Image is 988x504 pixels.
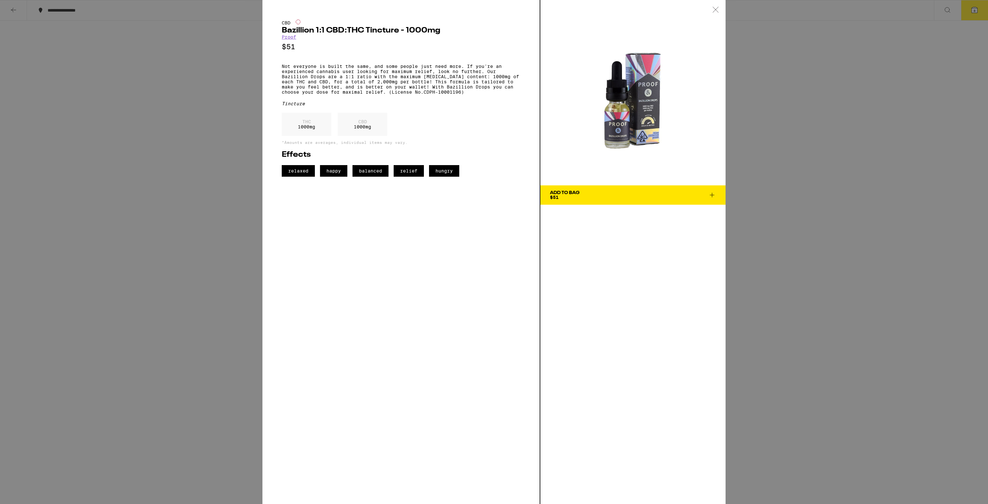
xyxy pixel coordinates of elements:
[352,165,389,177] span: balanced
[298,119,315,124] p: THC
[320,165,347,177] span: happy
[282,27,520,34] h2: Bazillion 1:1 CBD:THC Tincture - 1000mg
[282,101,520,106] div: Tincture
[282,43,520,51] p: $51
[550,195,559,200] span: $51
[282,64,520,95] p: Not everyone is built the same, and some people just need more. If you're an experienced cannabis...
[338,113,387,136] div: 1000 mg
[540,185,726,205] button: Add To Bag$51
[282,19,520,25] div: CBD
[354,119,371,124] p: CBD
[282,34,296,40] a: Proof
[282,151,520,159] h2: Effects
[282,165,315,177] span: relaxed
[394,165,424,177] span: relief
[296,19,301,24] img: cbdColor.svg
[550,191,580,195] div: Add To Bag
[282,113,331,136] div: 1000 mg
[429,165,459,177] span: hungry
[282,140,520,145] p: *Amounts are averages, individual items may vary.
